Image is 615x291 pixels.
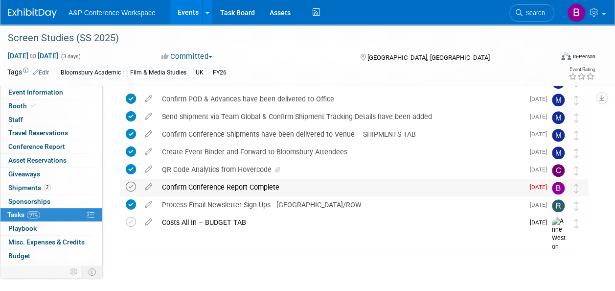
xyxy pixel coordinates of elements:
span: [DATE] [530,219,552,226]
span: ROI, Objectives & ROO [8,266,74,273]
a: edit [140,183,157,192]
a: Playbook [0,222,102,235]
span: Playbook [8,224,37,232]
div: Film & Media Studies [127,68,189,78]
a: Asset Reservations [0,154,102,167]
a: ROI, Objectives & ROO [0,263,102,276]
span: [DATE] [530,166,552,173]
span: (3 days) [60,53,81,60]
a: Staff [0,113,102,126]
span: [DATE] [530,113,552,120]
span: A&P Conference Workspace [68,9,156,17]
div: Confirm Conference Shipments have been delivered to Venue – SHIPMENTS TAB [157,126,524,143]
a: Sponsorships [0,195,102,208]
span: [DATE] [530,184,552,191]
span: 2 [44,184,51,191]
i: Move task [574,201,579,211]
a: Edit [33,69,49,76]
i: Move task [574,219,579,228]
span: Search [523,9,545,17]
span: [DATE] [530,96,552,102]
span: [DATE] [530,201,552,208]
span: [DATE] [DATE] [7,51,59,60]
a: Giveaways [0,168,102,181]
div: Create Event Binder and Forward to Bloomsbury Attendees [157,144,524,160]
a: edit [140,112,157,121]
div: Screen Studies (SS 2025) [4,29,545,47]
span: Travel Reservations [8,129,68,137]
span: Asset Reservations [8,156,67,164]
div: Bloomsbury Academic [58,68,124,78]
i: Move task [574,148,579,158]
a: edit [140,130,157,139]
img: Barbara Cohen Bastos [552,182,565,194]
span: [GEOGRAPHIC_DATA], [GEOGRAPHIC_DATA] [367,54,490,61]
a: edit [140,95,157,103]
span: Sponsorships [8,197,50,205]
span: Event Information [8,88,63,96]
div: Confirm POD & Advances have been delivered to Office [157,91,524,107]
a: Budget [0,249,102,263]
td: Tags [7,67,49,78]
img: Barbara Cohen Bastos [567,3,586,22]
div: Event Rating [569,67,595,72]
a: edit [140,165,157,174]
a: Booth [0,99,102,113]
img: Anne Weston [552,217,567,252]
a: Shipments2 [0,181,102,194]
a: edit [140,147,157,156]
div: Send shipment via Team Global & Confirm Shipment Tracking Details have been added [157,108,524,125]
div: QR Code Analytics from Hovercode [157,161,524,178]
div: UK [193,68,206,78]
img: Christine Ritchlin [552,164,565,177]
a: edit [140,200,157,209]
div: Event Format [510,51,595,66]
div: Process Email Newsletter Sign-Ups - [GEOGRAPHIC_DATA]/ROW [157,196,524,213]
a: Conference Report [0,140,102,153]
i: Move task [574,166,579,175]
span: Tasks [7,211,40,218]
div: Confirm Conference Report Complete [157,179,524,195]
span: [DATE] [530,148,552,155]
td: Toggle Event Tabs [83,266,103,278]
span: 91% [27,211,40,218]
span: Budget [8,252,30,260]
a: Search [509,4,554,22]
img: Matt Hambridge [552,146,565,159]
i: Booth reservation complete [31,103,36,108]
td: Personalize Event Tab Strip [66,266,83,278]
span: Staff [8,116,23,123]
span: [DATE] [530,131,552,138]
span: Booth [8,102,38,110]
div: In-Person [572,53,595,60]
img: ExhibitDay [8,8,57,18]
button: Committed [158,51,216,62]
a: edit [140,218,157,227]
i: Move task [574,113,579,122]
img: Rhianna Blackburn [552,199,565,212]
span: Conference Report [8,143,65,150]
img: Matt Hambridge [552,94,565,106]
a: Event Information [0,86,102,99]
i: Move task [574,96,579,105]
i: Move task [574,184,579,193]
span: Giveaways [8,170,40,178]
div: FY26 [210,68,229,78]
span: Shipments [8,184,51,192]
span: Misc. Expenses & Credits [8,238,85,246]
a: Misc. Expenses & Credits [0,236,102,249]
a: Tasks91% [0,208,102,221]
div: Costs All In – BUDGET TAB [157,214,524,231]
a: Travel Reservations [0,126,102,140]
span: to [28,52,38,60]
i: Move task [574,131,579,140]
img: Matt Hambridge [552,111,565,124]
img: Format-Inperson.png [561,52,571,60]
img: Matt Hambridge [552,129,565,142]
